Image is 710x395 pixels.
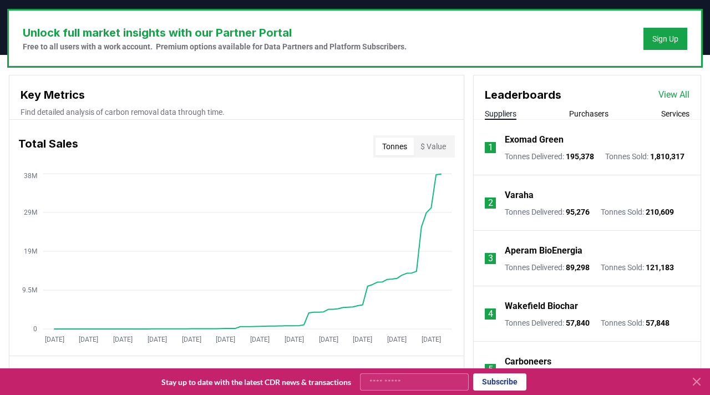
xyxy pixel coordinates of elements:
span: 195,378 [566,152,594,161]
tspan: 29M [24,209,37,216]
a: Exomad Green [505,133,564,146]
span: 57,848 [646,318,670,327]
p: Tonnes Delivered : [505,151,594,162]
tspan: [DATE] [285,336,304,343]
button: Sign Up [643,28,687,50]
tspan: [DATE] [182,336,201,343]
span: 1,810,317 [650,152,684,161]
p: Tonnes Delivered : [505,206,590,217]
tspan: 0 [33,325,37,333]
p: 2 [488,196,493,210]
a: View All [658,88,689,102]
h3: Key Metrics [21,87,453,103]
h3: Leaderboards [485,87,561,103]
span: 95,276 [566,207,590,216]
tspan: [DATE] [113,336,133,343]
button: $ Value [414,138,453,155]
tspan: [DATE] [319,336,338,343]
p: Tonnes Delivered : [505,262,590,273]
tspan: [DATE] [79,336,98,343]
button: Services [661,108,689,119]
button: Tonnes [376,138,414,155]
tspan: [DATE] [387,336,407,343]
tspan: [DATE] [422,336,441,343]
tspan: 38M [24,172,37,180]
p: Find detailed analysis of carbon removal data through time. [21,107,453,118]
tspan: 19M [24,247,37,255]
p: Tonnes Sold : [601,206,674,217]
button: Purchasers [569,108,608,119]
a: Carboneers [505,355,551,368]
p: Tonnes Delivered : [505,317,590,328]
p: 1 [488,141,493,154]
p: 3 [488,252,493,265]
p: Tonnes Sold : [601,317,670,328]
a: Sign Up [652,33,678,44]
a: Wakefield Biochar [505,300,578,313]
span: 57,840 [566,318,590,327]
a: Varaha [505,189,534,202]
a: Aperam BioEnergia [505,244,582,257]
span: 89,298 [566,263,590,272]
p: Tonnes Sold : [601,262,674,273]
tspan: [DATE] [216,336,235,343]
button: Suppliers [485,108,516,119]
p: Free to all users with a work account. Premium options available for Data Partners and Platform S... [23,41,407,52]
tspan: [DATE] [148,336,167,343]
tspan: 9.5M [22,286,37,294]
tspan: [DATE] [250,336,270,343]
h3: Unlock full market insights with our Partner Portal [23,24,407,41]
p: 5 [488,363,493,376]
tspan: [DATE] [45,336,64,343]
tspan: [DATE] [353,336,372,343]
span: 121,183 [646,263,674,272]
p: Tonnes Sold : [605,151,684,162]
h3: Total Sales [18,135,78,158]
p: 4 [488,307,493,321]
span: 210,609 [646,207,674,216]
